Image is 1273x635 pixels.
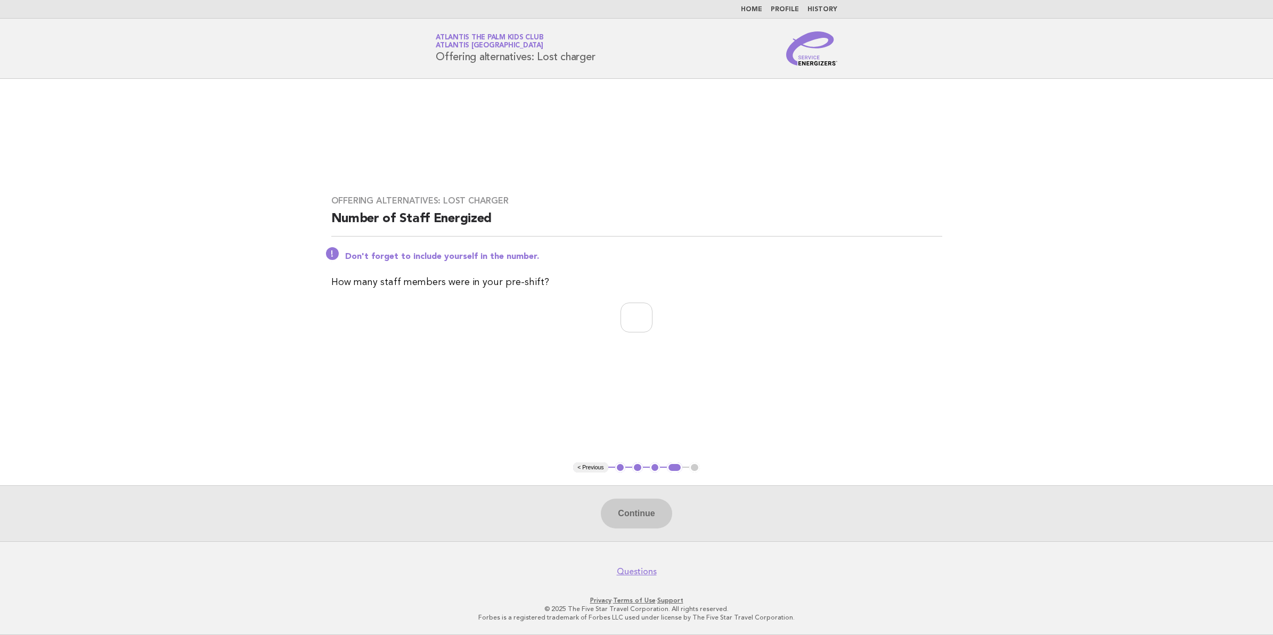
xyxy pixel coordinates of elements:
[650,462,660,473] button: 3
[771,6,799,13] a: Profile
[632,462,643,473] button: 2
[436,43,543,50] span: Atlantis [GEOGRAPHIC_DATA]
[667,462,682,473] button: 4
[786,31,837,66] img: Service Energizers
[807,6,837,13] a: History
[615,462,626,473] button: 1
[331,275,942,290] p: How many staff members were in your pre-shift?
[613,597,656,604] a: Terms of Use
[617,566,657,577] a: Questions
[311,613,962,622] p: Forbes is a registered trademark of Forbes LLC used under license by The Five Star Travel Corpora...
[573,462,608,473] button: < Previous
[331,196,942,206] h3: Offering alternatives: Lost charger
[345,251,942,262] p: Don't forget to include yourself in the number.
[436,34,543,49] a: Atlantis The Palm Kids ClubAtlantis [GEOGRAPHIC_DATA]
[741,6,762,13] a: Home
[590,597,611,604] a: Privacy
[311,605,962,613] p: © 2025 The Five Star Travel Corporation. All rights reserved.
[311,596,962,605] p: · ·
[331,210,942,237] h2: Number of Staff Energized
[657,597,683,604] a: Support
[436,35,595,62] h1: Offering alternatives: Lost charger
